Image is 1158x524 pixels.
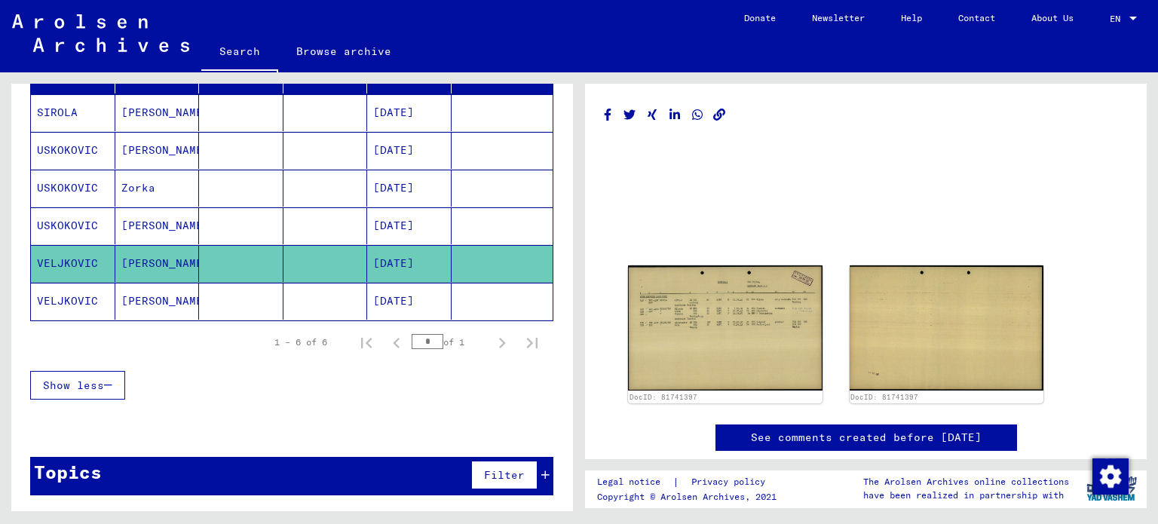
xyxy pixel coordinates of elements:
p: The Arolsen Archives online collections [863,475,1069,489]
button: Share on Xing [645,106,660,124]
a: Search [201,33,278,72]
button: Share on WhatsApp [690,106,706,124]
button: Next page [487,327,517,357]
a: DocID: 81741397 [850,393,918,401]
mat-cell: [DATE] [367,283,452,320]
img: 002.jpg [850,265,1044,391]
p: Copyright © Arolsen Archives, 2021 [597,490,783,504]
mat-cell: [DATE] [367,245,452,282]
img: 001.jpg [628,265,823,391]
mat-cell: USKOKOVIC [31,207,115,244]
a: See comments created before [DATE] [751,430,982,446]
img: yv_logo.png [1083,470,1140,507]
button: First page [351,327,381,357]
mat-cell: USKOKOVIC [31,132,115,169]
mat-cell: [DATE] [367,132,452,169]
div: Topics [34,458,102,486]
mat-cell: [DATE] [367,207,452,244]
a: DocID: 81741397 [630,393,697,401]
mat-cell: [PERSON_NAME] [115,207,200,244]
span: Filter [484,468,525,482]
div: | [597,474,783,490]
div: 1 – 6 of 6 [274,336,327,349]
img: Change consent [1092,458,1129,495]
button: Filter [471,461,538,489]
mat-cell: [PERSON_NAME] [115,245,200,282]
a: Privacy policy [679,474,783,490]
mat-cell: USKOKOVIC [31,170,115,207]
a: Browse archive [278,33,409,69]
mat-cell: VELJKOVIC [31,245,115,282]
button: Previous page [381,327,412,357]
mat-cell: [PERSON_NAME] [115,94,200,131]
button: Share on Twitter [622,106,638,124]
button: Last page [517,327,547,357]
mat-cell: [PERSON_NAME] [115,132,200,169]
mat-cell: [DATE] [367,170,452,207]
mat-cell: [DATE] [367,94,452,131]
p: have been realized in partnership with [863,489,1069,502]
span: Show less [43,378,104,392]
mat-cell: SIROLA [31,94,115,131]
button: Copy link [712,106,728,124]
a: Legal notice [597,474,672,490]
div: of 1 [412,335,487,349]
span: EN [1110,14,1126,24]
mat-cell: Zorka [115,170,200,207]
mat-cell: VELJKOVIC [31,283,115,320]
button: Share on Facebook [600,106,616,124]
img: Arolsen_neg.svg [12,14,189,52]
mat-cell: [PERSON_NAME] [115,283,200,320]
button: Show less [30,371,125,400]
button: Share on LinkedIn [667,106,683,124]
